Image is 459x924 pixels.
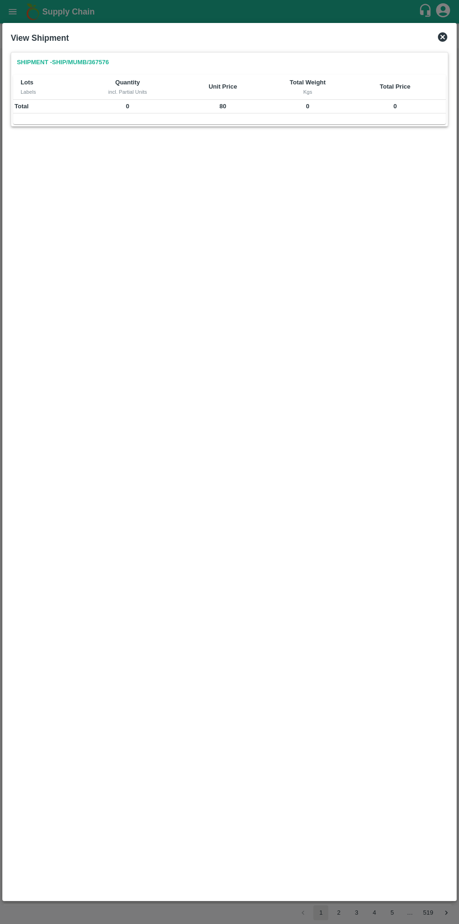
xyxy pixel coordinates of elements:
[115,79,140,86] b: Quantity
[220,103,226,110] b: 80
[306,103,309,110] b: 0
[21,79,33,86] b: Lots
[126,103,129,110] b: 0
[208,83,237,90] b: Unit Price
[15,103,29,110] b: Total
[11,33,69,43] b: View Shipment
[380,83,411,90] b: Total Price
[290,79,326,86] b: Total Weight
[13,54,113,71] a: Shipment -SHIP/MUMB/367576
[21,88,73,96] div: Labels
[393,103,397,110] b: 0
[88,88,167,96] div: incl. Partial Units
[279,88,337,96] div: Kgs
